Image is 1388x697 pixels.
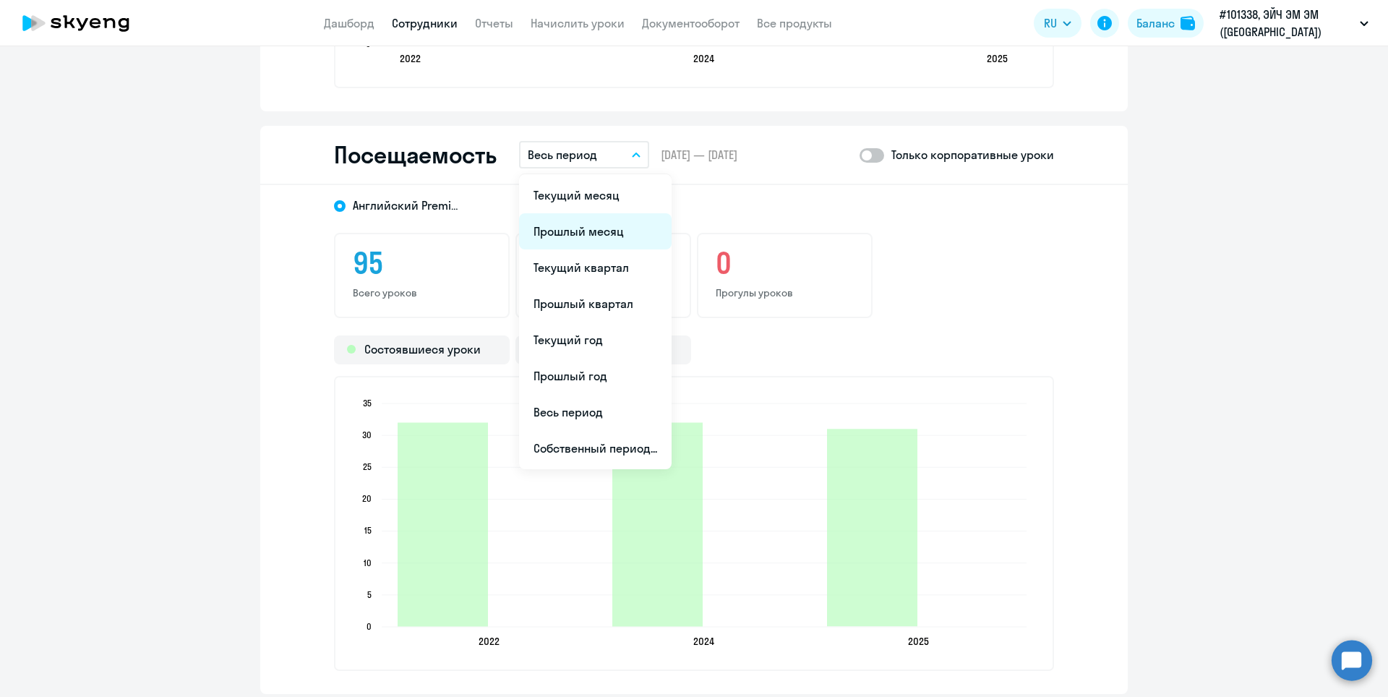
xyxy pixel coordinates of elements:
button: Балансbalance [1128,9,1204,38]
div: Состоявшиеся уроки [334,335,510,364]
span: RU [1044,14,1057,32]
h3: 0 [716,246,854,281]
text: 2022 [400,52,421,65]
div: Баланс [1136,14,1175,32]
button: Весь период [519,141,649,168]
path: 2024-10-20T14:00:00.000Z Состоявшиеся уроки 32 [612,422,703,626]
a: Сотрудники [392,16,458,30]
text: 2022 [479,635,500,648]
p: Всего уроков [353,286,491,299]
p: Весь период [528,146,597,163]
text: 5 [367,589,372,600]
text: 35 [363,398,372,409]
text: 2024 [693,635,714,648]
path: 2025-09-24T14:00:00.000Z Состоявшиеся уроки 31 [827,429,917,626]
a: Документооборот [642,16,740,30]
img: balance [1181,16,1195,30]
text: 10 [364,557,372,568]
text: 2025 [908,635,929,648]
span: Английский Premium [353,197,461,213]
a: Начислить уроки [531,16,625,30]
text: 20 [362,493,372,504]
p: Прогулы уроков [716,286,854,299]
text: 15 [364,525,372,536]
text: 30 [362,429,372,440]
text: 2025 [987,52,1008,65]
h3: 95 [353,246,491,281]
p: #101338, ЭЙЧ ЭМ ЭМ ([GEOGRAPHIC_DATA]) [GEOGRAPHIC_DATA], ООО [1220,6,1354,40]
path: 2022-09-13T14:00:00.000Z Состоявшиеся уроки 32 [398,422,488,626]
button: #101338, ЭЙЧ ЭМ ЭМ ([GEOGRAPHIC_DATA]) [GEOGRAPHIC_DATA], ООО [1212,6,1376,40]
a: Все продукты [757,16,832,30]
h2: Посещаемость [334,140,496,169]
text: 0 [366,38,371,49]
div: Прогулы [515,335,691,364]
a: Отчеты [475,16,513,30]
text: 25 [363,461,372,472]
a: Дашборд [324,16,374,30]
p: Только корпоративные уроки [891,146,1054,163]
button: RU [1034,9,1081,38]
text: 0 [367,621,372,632]
text: 2024 [693,52,714,65]
span: [DATE] — [DATE] [661,147,737,163]
ul: RU [519,174,672,469]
